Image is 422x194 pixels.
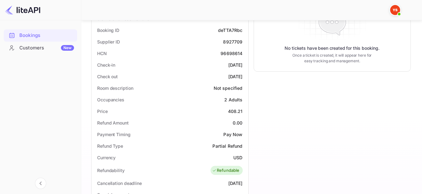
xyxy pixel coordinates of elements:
[223,38,242,45] div: 8927709
[228,108,243,115] div: 408.21
[97,143,123,149] div: Refund Type
[5,5,40,15] img: LiteAPI logo
[97,96,124,103] div: Occupancies
[233,120,243,126] div: 0.00
[390,5,400,15] img: Yandex Support
[4,42,77,54] div: CustomersNew
[97,154,116,161] div: Currency
[97,85,133,91] div: Room description
[285,45,380,51] p: No tickets have been created for this booking.
[97,38,120,45] div: Supplier ID
[97,73,118,80] div: Check out
[233,154,242,161] div: USD
[228,180,243,186] div: [DATE]
[218,27,242,33] div: deTTA7Rbc
[19,32,74,39] div: Bookings
[212,143,242,149] div: Partial Refund
[4,29,77,41] a: Bookings
[214,85,243,91] div: Not specified
[224,96,242,103] div: 2 Adults
[228,73,243,80] div: [DATE]
[221,50,242,57] div: 96698614
[228,62,243,68] div: [DATE]
[97,50,107,57] div: HCN
[290,53,374,64] p: Once a ticket is created, it will appear here for easy tracking and management.
[97,131,131,138] div: Payment Timing
[4,29,77,42] div: Bookings
[97,62,115,68] div: Check-in
[97,180,142,186] div: Cancellation deadline
[223,131,242,138] div: Pay Now
[35,178,46,189] button: Collapse navigation
[4,42,77,54] a: CustomersNew
[61,45,74,51] div: New
[212,167,240,174] div: Refundable
[97,27,119,33] div: Booking ID
[97,120,129,126] div: Refund Amount
[97,108,108,115] div: Price
[97,167,125,174] div: Refundability
[19,44,74,52] div: Customers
